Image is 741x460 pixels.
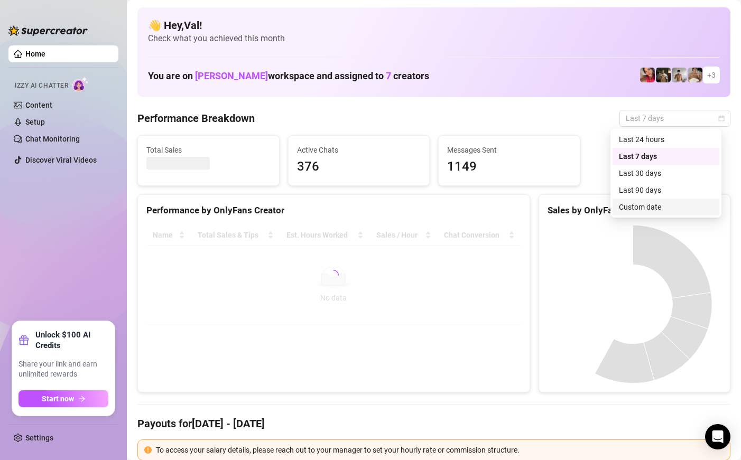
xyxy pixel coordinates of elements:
div: Last 7 days [613,148,719,165]
div: Last 24 hours [619,134,713,145]
div: Custom date [619,201,713,213]
span: 1149 [447,157,571,177]
img: logo-BBDzfeDw.svg [8,25,88,36]
span: 7 [386,70,391,81]
span: loading [327,269,340,282]
span: gift [18,335,29,345]
span: Izzy AI Chatter [15,81,68,91]
span: Check what you achieved this month [148,33,720,44]
div: Last 24 hours [613,131,719,148]
h4: Payouts for [DATE] - [DATE] [137,416,730,431]
a: Setup [25,118,45,126]
a: Content [25,101,52,109]
span: + 3 [707,69,716,81]
h4: Performance Breakdown [137,111,255,126]
div: Last 30 days [619,167,713,179]
span: Last 7 days [626,110,724,126]
button: Start nowarrow-right [18,390,108,407]
a: Discover Viral Videos [25,156,97,164]
span: 376 [297,157,421,177]
div: Performance by OnlyFans Creator [146,203,521,218]
h1: You are on workspace and assigned to creators [148,70,429,82]
img: aussieboy_j [672,68,687,82]
span: Share your link and earn unlimited rewards [18,359,108,380]
div: Last 30 days [613,165,719,182]
span: calendar [718,115,725,121]
img: Tony [656,68,671,82]
a: Chat Monitoring [25,135,80,143]
img: Vanessa [640,68,655,82]
img: AI Chatter [72,77,89,92]
div: Last 90 days [619,184,713,196]
span: [PERSON_NAME] [195,70,268,81]
a: Settings [25,434,53,442]
span: Messages Sent [447,144,571,156]
div: Open Intercom Messenger [705,424,730,449]
span: Active Chats [297,144,421,156]
span: arrow-right [78,395,86,402]
span: exclamation-circle [144,446,152,454]
span: Start now [42,395,74,403]
span: Total Sales [146,144,271,156]
div: Last 7 days [619,151,713,162]
div: Sales by OnlyFans Creator [548,203,721,218]
div: Custom date [613,199,719,215]
h4: 👋 Hey, Val ! [148,18,720,33]
a: Home [25,50,45,58]
div: To access your salary details, please reach out to your manager to set your hourly rate or commis... [156,444,724,456]
strong: Unlock $100 AI Credits [35,330,108,351]
div: Last 90 days [613,182,719,199]
img: Aussieboy_jfree [688,68,702,82]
